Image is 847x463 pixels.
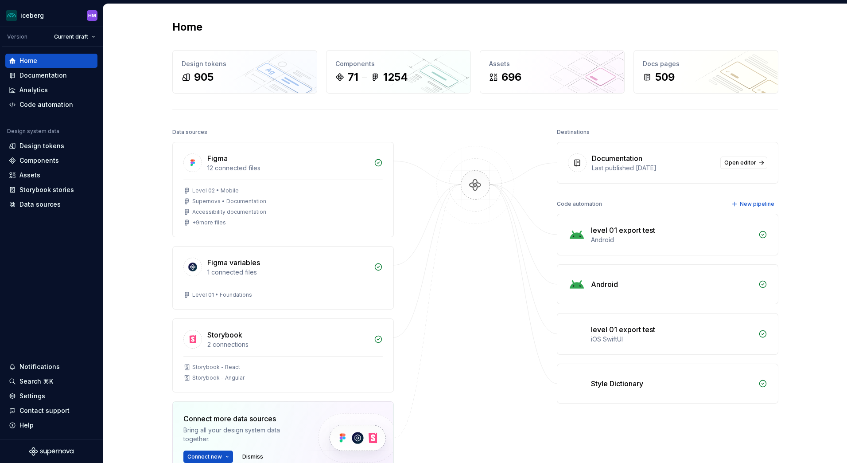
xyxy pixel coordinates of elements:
a: Assets [5,168,97,182]
div: HM [88,12,96,19]
div: Storybook [207,330,242,340]
div: Analytics [19,86,48,94]
a: Open editor [720,157,767,169]
span: Open editor [724,159,756,166]
div: Documentation [19,71,67,80]
div: Search ⌘K [19,377,53,386]
div: Connect more data sources [183,413,303,424]
a: Design tokens [5,139,97,153]
div: Level 02 • Mobile [192,187,239,194]
div: Figma variables [207,257,260,268]
a: Analytics [5,83,97,97]
div: 905 [194,70,214,84]
div: Storybook - React [192,364,240,371]
div: Notifications [19,362,60,371]
h2: Home [172,20,202,34]
div: Android [591,279,618,290]
span: New pipeline [740,200,774,208]
button: icebergHM [2,6,101,25]
div: 71 [348,70,358,84]
div: Accessibility documentation [192,208,266,216]
div: Version [7,33,27,40]
div: Storybook - Angular [192,374,245,381]
img: 418c6d47-6da6-4103-8b13-b5999f8989a1.png [6,10,17,21]
div: Components [19,156,59,165]
div: 12 connected files [207,164,369,173]
svg: Supernova Logo [29,447,74,456]
a: Code automation [5,98,97,112]
div: level 01 export test [591,324,655,335]
div: Bring all your design system data together. [183,426,303,443]
div: iOS SwiftUI [591,335,753,344]
div: Home [19,56,37,65]
span: Connect new [187,453,222,460]
div: Settings [19,392,45,400]
div: Assets [19,171,40,180]
a: Storybook stories [5,183,97,197]
div: Code automation [19,100,73,109]
a: Data sources [5,197,97,212]
a: Home [5,54,97,68]
div: 2 connections [207,340,369,349]
button: Notifications [5,360,97,374]
a: Settings [5,389,97,403]
a: Components [5,153,97,168]
span: Current draft [54,33,88,40]
div: Design system data [7,128,59,135]
div: 509 [655,70,675,84]
a: Storybook2 connectionsStorybook - ReactStorybook - Angular [172,318,394,392]
div: Code automation [557,198,602,210]
button: Contact support [5,404,97,418]
div: Help [19,421,34,430]
div: Destinations [557,126,590,138]
div: Style Dictionary [591,378,643,389]
div: + 9 more files [192,219,226,226]
div: 1254 [383,70,408,84]
button: New pipeline [729,198,778,210]
a: Assets696 [480,50,625,94]
div: Last published [DATE] [592,164,715,173]
div: Data sources [172,126,207,138]
button: Connect new [183,451,233,463]
div: Supernova • Documentation [192,198,266,205]
button: Current draft [50,31,99,43]
button: Search ⌘K [5,374,97,388]
div: Components [335,59,462,68]
div: Storybook stories [19,185,74,194]
div: Docs pages [643,59,769,68]
div: level 01 export test [591,225,655,235]
a: Figma variables1 connected filesLevel 01 • Foundations [172,246,394,310]
div: 696 [501,70,521,84]
a: Documentation [5,68,97,82]
div: Documentation [592,153,642,164]
span: Dismiss [242,453,263,460]
div: Assets [489,59,615,68]
div: iceberg [20,11,44,20]
button: Help [5,418,97,432]
div: Android [591,235,753,244]
a: Design tokens905 [172,50,317,94]
button: Dismiss [238,451,267,463]
div: 1 connected files [207,268,369,277]
div: Data sources [19,200,61,209]
a: Docs pages509 [633,50,778,94]
div: Figma [207,153,228,164]
a: Figma12 connected filesLevel 02 • MobileSupernova • DocumentationAccessibility documentation+9mor... [172,142,394,237]
div: Contact support [19,406,70,415]
div: Design tokens [182,59,308,68]
div: Design tokens [19,141,64,150]
div: Level 01 • Foundations [192,291,252,298]
a: Components711254 [326,50,471,94]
